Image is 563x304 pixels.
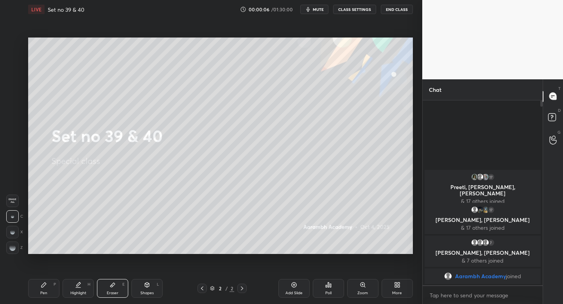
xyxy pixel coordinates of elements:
div: More [392,291,402,295]
div: Shapes [140,291,154,295]
p: & 17 others joined [429,225,536,231]
p: T [558,86,561,91]
button: END CLASS [381,5,413,14]
div: Poll [325,291,332,295]
p: [PERSON_NAME], [PERSON_NAME] [429,217,536,223]
button: CLASS SETTINGS [333,5,376,14]
p: Preeti, [PERSON_NAME], [PERSON_NAME] [429,184,536,197]
img: default.png [482,239,489,247]
h4: Set no 39 & 40 [48,6,84,13]
div: 17 [487,206,495,214]
div: X [6,226,23,238]
div: / [226,286,228,291]
img: default.png [471,239,479,247]
p: D [558,107,561,113]
div: 2 [216,286,224,291]
div: Add Slide [285,291,303,295]
p: & 17 others joined [429,198,536,204]
div: LIVE [28,5,45,14]
img: default.png [476,173,484,181]
div: L [157,283,159,286]
img: thumbnail.jpg [476,206,484,214]
div: 17 [487,173,495,181]
img: default.png [444,272,452,280]
div: E [122,283,125,286]
div: Z [6,241,23,254]
div: Highlight [70,291,86,295]
div: 7 [487,239,495,247]
p: Chat [423,79,448,100]
div: H [88,283,90,286]
img: default.png [471,206,479,214]
span: joined [506,273,521,279]
span: Erase all [7,198,18,204]
img: thumbnail.jpg [471,173,479,181]
p: G [558,129,561,135]
div: Eraser [107,291,118,295]
p: & 7 others joined [429,258,536,264]
img: thumbnail.jpg [482,173,489,181]
img: default.png [476,239,484,247]
div: P [54,283,56,286]
span: Aarambh Academy [455,273,506,279]
div: grid [423,168,543,286]
span: mute [313,7,324,12]
button: mute [300,5,328,14]
div: Pen [40,291,47,295]
div: C [6,210,23,223]
img: thumbnail.jpg [482,206,489,214]
div: 2 [230,285,234,292]
div: Zoom [357,291,368,295]
p: [PERSON_NAME], [PERSON_NAME] [429,250,536,256]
